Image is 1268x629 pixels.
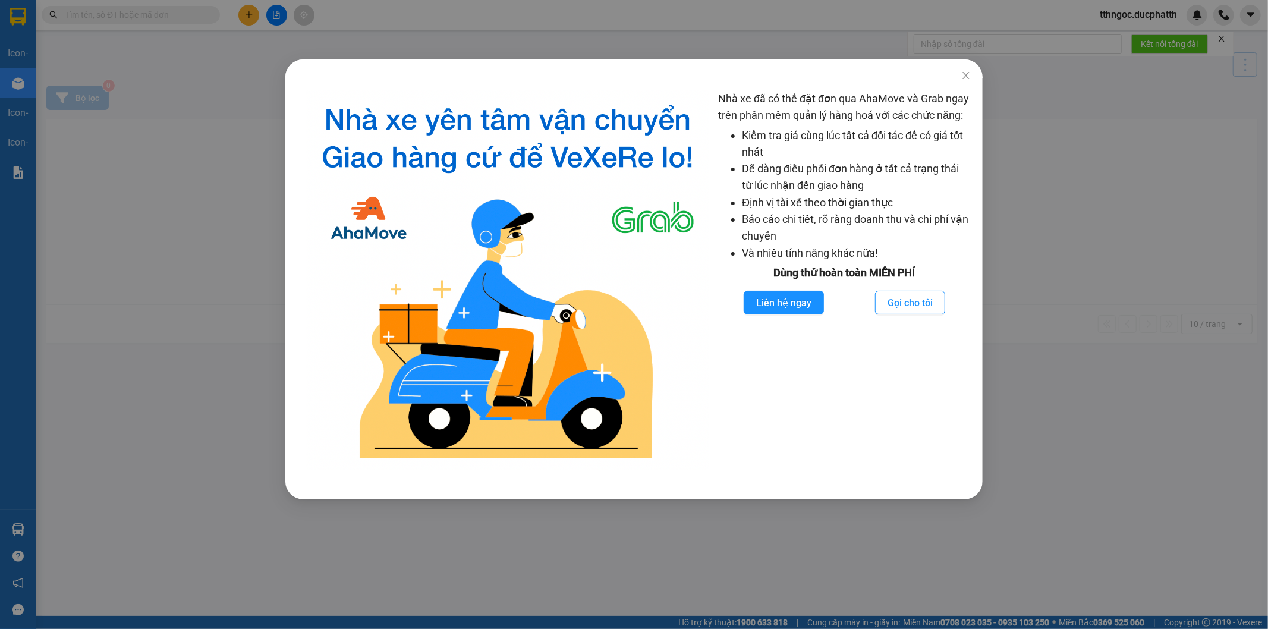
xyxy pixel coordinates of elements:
button: Liên hệ ngay [744,291,824,314]
span: Gọi cho tôi [888,295,933,310]
li: Kiểm tra giá cùng lúc tất cả đối tác để có giá tốt nhất [742,127,971,161]
li: Định vị tài xế theo thời gian thực [742,194,971,211]
div: Dùng thử hoàn toàn MIỄN PHÍ [718,265,971,281]
div: Nhà xe đã có thể đặt đơn qua AhaMove và Grab ngay trên phần mềm quản lý hàng hoá với các chức năng: [718,90,971,470]
span: close [961,71,971,80]
button: Close [949,59,983,93]
img: logo [307,90,709,470]
span: Liên hệ ngay [756,295,811,310]
li: Và nhiều tính năng khác nữa! [742,245,971,262]
li: Dễ dàng điều phối đơn hàng ở tất cả trạng thái từ lúc nhận đến giao hàng [742,161,971,194]
button: Gọi cho tôi [875,291,945,314]
li: Báo cáo chi tiết, rõ ràng doanh thu và chi phí vận chuyển [742,211,971,245]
